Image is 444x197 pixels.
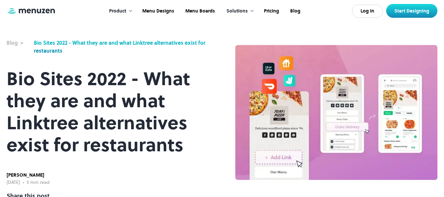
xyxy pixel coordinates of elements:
[7,39,31,47] div: Blog >
[220,1,258,21] div: Solutions
[258,1,284,21] a: Pricing
[23,179,24,186] div: •
[386,4,437,18] a: Start Designing
[7,39,31,55] a: Blog >
[226,8,248,15] div: Solutions
[7,179,20,186] div: [DATE]
[179,1,220,21] a: Menu Boards
[103,1,136,21] div: Product
[27,179,50,186] div: 5 min read
[7,68,209,156] h1: Bio Sites 2022 - What they are and what Linktree alternatives exist for restaurants
[34,39,209,55] a: Bio Sites 2022 - What they are and what Linktree alternatives exist for restaurants
[284,1,305,21] a: Blog
[7,172,50,179] div: [PERSON_NAME]
[136,1,179,21] a: Menu Designs
[352,5,383,18] a: Log In
[109,8,126,15] div: Product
